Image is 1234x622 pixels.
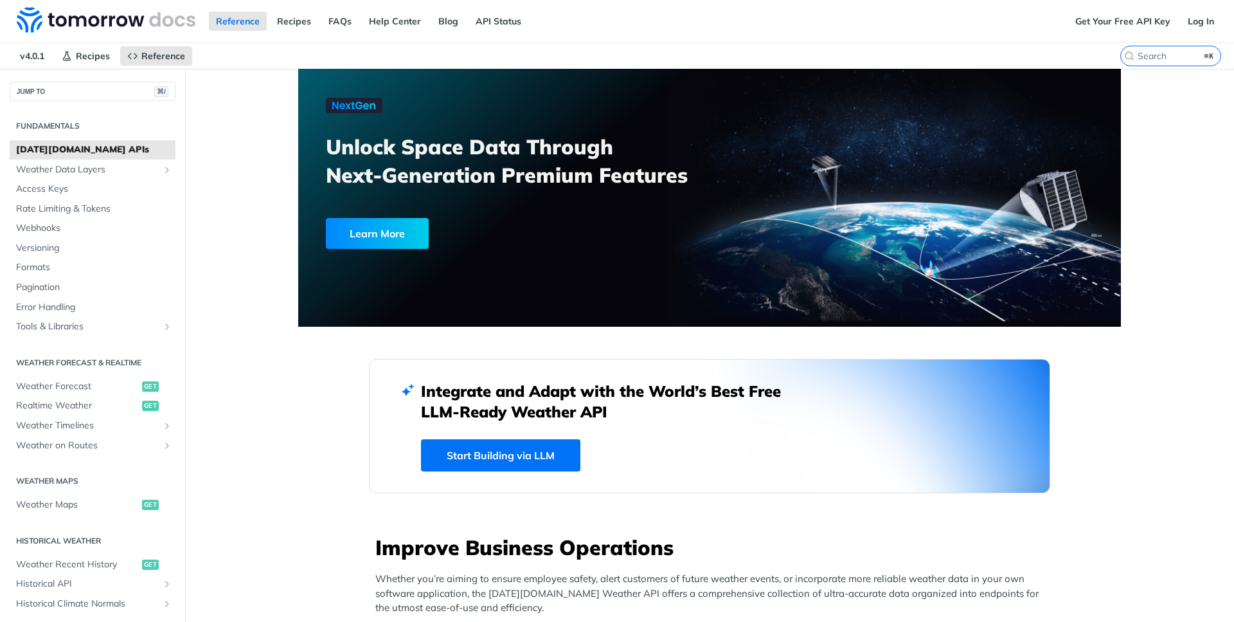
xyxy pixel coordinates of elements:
[16,399,139,412] span: Realtime Weather
[431,12,465,31] a: Blog
[16,143,172,156] span: [DATE][DOMAIN_NAME] APIs
[142,500,159,510] span: get
[16,242,172,255] span: Versioning
[16,281,172,294] span: Pagination
[10,298,175,317] a: Error Handling
[421,439,580,471] a: Start Building via LLM
[10,396,175,416] a: Realtime Weatherget
[421,381,800,422] h2: Integrate and Adapt with the World’s Best Free LLM-Ready Weather API
[362,12,428,31] a: Help Center
[76,50,110,62] span: Recipes
[10,416,175,435] a: Weather TimelinesShow subpages for Weather Timelines
[16,183,172,196] span: Access Keys
[10,377,175,396] a: Weather Forecastget
[1068,12,1177,31] a: Get Your Free API Key
[1201,50,1217,62] kbd: ⌘K
[326,133,724,189] h3: Unlock Space Data Through Next-Generation Premium Features
[13,46,51,66] span: v4.0.1
[16,419,159,432] span: Weather Timelines
[326,218,429,249] div: Learn More
[375,572,1050,616] p: Whether you’re aiming to ensure employee safety, alert customers of future weather events, or inc...
[142,381,159,392] span: get
[10,574,175,594] a: Historical APIShow subpages for Historical API
[16,261,172,274] span: Formats
[120,46,192,66] a: Reference
[321,12,359,31] a: FAQs
[10,219,175,238] a: Webhooks
[16,301,172,314] span: Error Handling
[162,579,172,589] button: Show subpages for Historical API
[16,439,159,452] span: Weather on Routes
[209,12,267,31] a: Reference
[10,82,175,101] button: JUMP TO⌘/
[162,421,172,431] button: Show subpages for Weather Timelines
[10,436,175,455] a: Weather on RoutesShow subpages for Weather on Routes
[326,218,644,249] a: Learn More
[10,239,175,258] a: Versioning
[16,320,159,333] span: Tools & Libraries
[162,322,172,332] button: Show subpages for Tools & Libraries
[10,495,175,515] a: Weather Mapsget
[10,555,175,574] a: Weather Recent Historyget
[16,499,139,511] span: Weather Maps
[142,401,159,411] span: get
[16,578,159,590] span: Historical API
[10,594,175,614] a: Historical Climate NormalsShow subpages for Historical Climate Normals
[141,50,185,62] span: Reference
[1124,51,1134,61] svg: Search
[17,7,195,33] img: Tomorrow.io Weather API Docs
[10,160,175,179] a: Weather Data LayersShow subpages for Weather Data Layers
[10,278,175,297] a: Pagination
[142,560,159,570] span: get
[162,165,172,175] button: Show subpages for Weather Data Layers
[16,203,172,215] span: Rate Limiting & Tokens
[375,533,1050,562] h3: Improve Business Operations
[10,535,175,547] h2: Historical Weather
[270,12,318,31] a: Recipes
[16,222,172,235] span: Webhooks
[10,475,175,487] h2: Weather Maps
[16,163,159,176] span: Weather Data Layers
[162,441,172,451] button: Show subpages for Weather on Routes
[154,86,168,97] span: ⌘/
[1181,12,1221,31] a: Log In
[10,258,175,277] a: Formats
[10,317,175,336] a: Tools & LibrariesShow subpages for Tools & Libraries
[16,380,139,393] span: Weather Forecast
[55,46,117,66] a: Recipes
[16,598,159,610] span: Historical Climate Normals
[10,357,175,369] h2: Weather Forecast & realtime
[10,120,175,132] h2: Fundamentals
[469,12,528,31] a: API Status
[10,179,175,199] a: Access Keys
[326,98,382,113] img: NextGen
[162,599,172,609] button: Show subpages for Historical Climate Normals
[10,140,175,160] a: [DATE][DOMAIN_NAME] APIs
[10,199,175,219] a: Rate Limiting & Tokens
[16,558,139,571] span: Weather Recent History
